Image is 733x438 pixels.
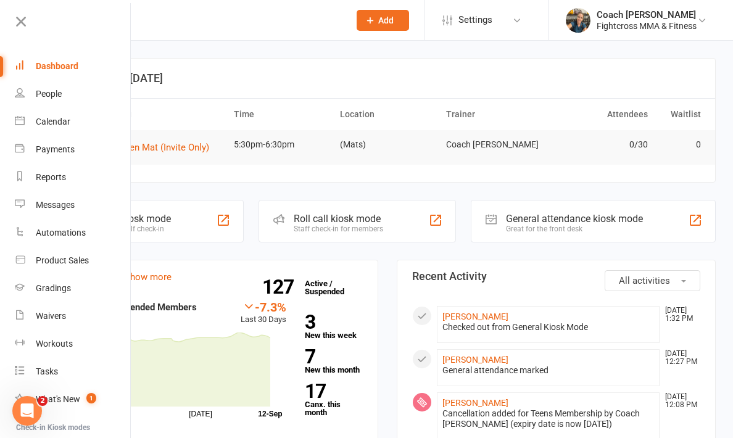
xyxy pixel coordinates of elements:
[36,200,75,210] div: Messages
[36,339,73,349] div: Workouts
[334,99,441,130] th: Location
[294,213,383,225] div: Roll call kiosk mode
[659,350,700,366] time: [DATE] 12:27 PM
[305,313,358,331] strong: 3
[36,228,86,238] div: Automations
[547,99,653,130] th: Attendees
[36,89,62,99] div: People
[36,117,70,126] div: Calendar
[442,312,508,321] a: [PERSON_NAME]
[15,52,131,80] a: Dashboard
[36,283,71,293] div: Gradings
[15,108,131,136] a: Calendar
[305,313,363,339] a: 3New this week
[36,255,89,265] div: Product Sales
[73,72,702,85] h3: Coming up [DATE]
[506,225,643,233] div: Great for the front desk
[74,142,209,153] span: Sparring & Open Mat (Invite Only)
[605,270,700,291] button: All activities
[15,275,131,302] a: Gradings
[94,225,171,233] div: Member self check-in
[458,6,492,34] span: Settings
[86,393,96,403] span: 1
[15,191,131,219] a: Messages
[74,140,218,155] button: Sparring & Open Mat (Invite Only)
[619,275,670,286] span: All activities
[228,130,334,159] td: 5:30pm-6:30pm
[36,311,66,321] div: Waivers
[228,99,334,130] th: Time
[547,130,653,159] td: 0/30
[15,163,131,191] a: Reports
[36,366,58,376] div: Tasks
[15,136,131,163] a: Payments
[566,8,590,33] img: thumb_image1623694743.png
[15,219,131,247] a: Automations
[378,15,394,25] span: Add
[441,130,547,159] td: Coach [PERSON_NAME]
[15,386,131,413] a: What's New1
[441,99,547,130] th: Trainer
[15,80,131,108] a: People
[15,302,131,330] a: Waivers
[36,144,75,154] div: Payments
[305,347,363,374] a: 7New this month
[442,365,654,376] div: General attendance marked
[73,12,341,29] input: Search...
[442,398,508,408] a: [PERSON_NAME]
[442,322,654,333] div: Checked out from General Kiosk Mode
[299,270,353,305] a: 127Active / Suspended
[15,247,131,275] a: Product Sales
[36,394,80,404] div: What's New
[305,347,358,366] strong: 7
[334,130,441,159] td: (Mats)
[15,330,131,358] a: Workouts
[94,213,171,225] div: Class kiosk mode
[597,20,697,31] div: Fightcross MMA & Fitness
[262,278,299,296] strong: 127
[659,307,700,323] time: [DATE] 1:32 PM
[38,396,48,406] span: 2
[442,408,654,429] div: Cancellation added for Teens Membership by Coach [PERSON_NAME] (expiry date is now [DATE])
[241,300,286,313] div: -7.3%
[597,9,697,20] div: Coach [PERSON_NAME]
[75,270,363,283] h3: Members
[75,302,197,313] strong: Active / Suspended Members
[36,61,78,71] div: Dashboard
[294,225,383,233] div: Staff check-in for members
[659,393,700,409] time: [DATE] 12:08 PM
[12,396,42,426] iframe: Intercom live chat
[68,99,228,130] th: Event/Booking
[36,172,66,182] div: Reports
[15,358,131,386] a: Tasks
[653,99,706,130] th: Waitlist
[305,382,358,400] strong: 17
[412,270,700,283] h3: Recent Activity
[653,130,706,159] td: 0
[305,382,363,416] a: 17Canx. this month
[506,213,643,225] div: General attendance kiosk mode
[357,10,409,31] button: Add
[442,355,508,365] a: [PERSON_NAME]
[125,271,172,283] a: show more
[241,300,286,326] div: Last 30 Days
